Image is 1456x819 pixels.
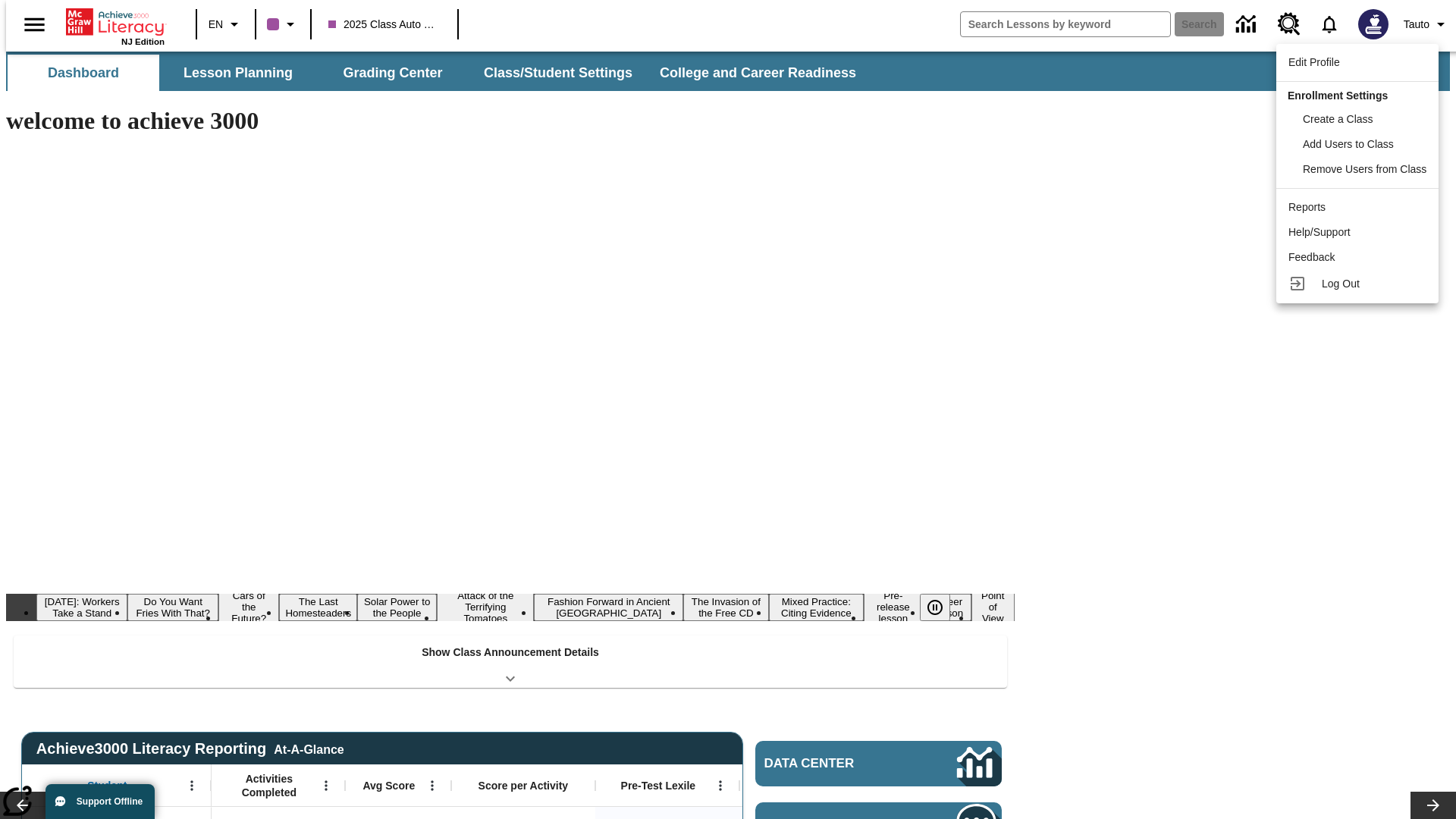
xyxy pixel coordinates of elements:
[1322,278,1360,290] span: Log Out
[1303,138,1394,150] span: Add Users to Class
[1288,56,1340,68] span: Edit Profile
[1303,113,1373,125] span: Create a Class
[6,12,221,26] body: Maximum 600 characters Press Escape to exit toolbar Press Alt + F10 to reach toolbar
[1288,89,1388,102] span: Enrollment Settings
[1303,163,1426,175] span: Remove Users from Class
[1288,251,1335,263] span: Feedback
[1288,201,1326,213] span: Reports
[1288,226,1351,238] span: Help/Support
